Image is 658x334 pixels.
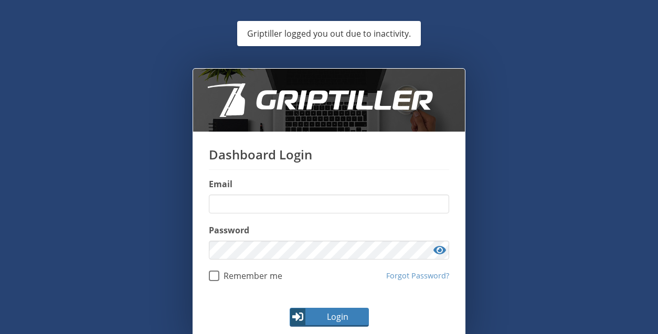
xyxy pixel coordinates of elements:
span: Remember me [219,271,282,281]
label: Email [209,178,449,190]
button: Login [290,308,369,327]
div: Griptiller logged you out due to inactivity. [239,23,419,44]
label: Password [209,224,449,236]
a: Forgot Password? [386,270,449,282]
span: Login [307,310,368,323]
h1: Dashboard Login [209,147,449,170]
